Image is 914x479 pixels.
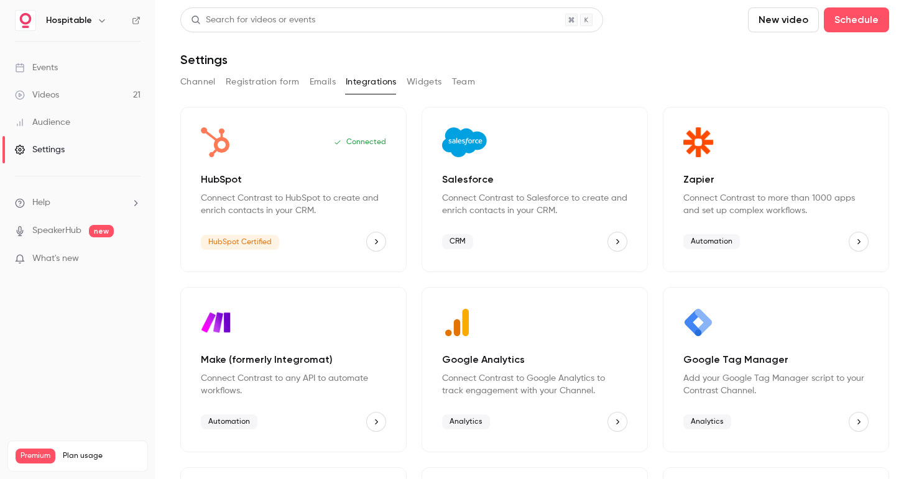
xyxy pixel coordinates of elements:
a: SpeakerHub [32,224,81,237]
span: Analytics [442,414,490,429]
p: Connected [334,137,386,147]
button: Integrations [346,72,397,92]
button: Registration form [226,72,300,92]
button: Google Tag Manager [849,412,869,432]
div: Google Analytics [422,287,648,452]
button: Make (formerly Integromat) [366,412,386,432]
span: CRM [442,234,473,249]
p: Google Tag Manager [683,352,869,367]
div: Google Tag Manager [663,287,889,452]
div: HubSpot [180,107,407,272]
img: Hospitable [16,11,35,30]
p: Salesforce [442,172,627,187]
span: new [89,225,114,237]
div: Settings [15,144,65,156]
button: HubSpot [366,232,386,252]
button: Channel [180,72,216,92]
button: New video [748,7,819,32]
div: Salesforce [422,107,648,272]
div: Zapier [663,107,889,272]
li: help-dropdown-opener [15,196,141,209]
p: Add your Google Tag Manager script to your Contrast Channel. [683,372,869,397]
div: Make (formerly Integromat) [180,287,407,452]
button: Salesforce [607,232,627,252]
button: Schedule [824,7,889,32]
p: Zapier [683,172,869,187]
span: Help [32,196,50,209]
p: Connect Contrast to any API to automate workflows. [201,372,386,397]
span: Analytics [683,414,731,429]
div: Audience [15,116,70,129]
p: Connect Contrast to Google Analytics to track engagement with your Channel. [442,372,627,397]
span: Premium [16,449,55,463]
h1: Settings [180,52,228,67]
span: Automation [201,414,257,429]
p: Connect Contrast to HubSpot to create and enrich contacts in your CRM. [201,192,386,217]
div: Search for videos or events [191,14,315,27]
iframe: Noticeable Trigger [126,253,141,265]
span: Plan usage [63,451,140,461]
button: Google Analytics [607,412,627,432]
span: What's new [32,252,79,265]
span: HubSpot Certified [201,235,279,250]
button: Widgets [407,72,442,92]
button: Emails [310,72,336,92]
div: Events [15,62,58,74]
button: Team [452,72,476,92]
p: Connect Contrast to more than 1000 apps and set up complex workflows. [683,192,869,217]
p: HubSpot [201,172,386,187]
button: Zapier [849,232,869,252]
p: Connect Contrast to Salesforce to create and enrich contacts in your CRM. [442,192,627,217]
div: Videos [15,89,59,101]
span: Automation [683,234,740,249]
p: Make (formerly Integromat) [201,352,386,367]
p: Google Analytics [442,352,627,367]
h6: Hospitable [46,14,92,27]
